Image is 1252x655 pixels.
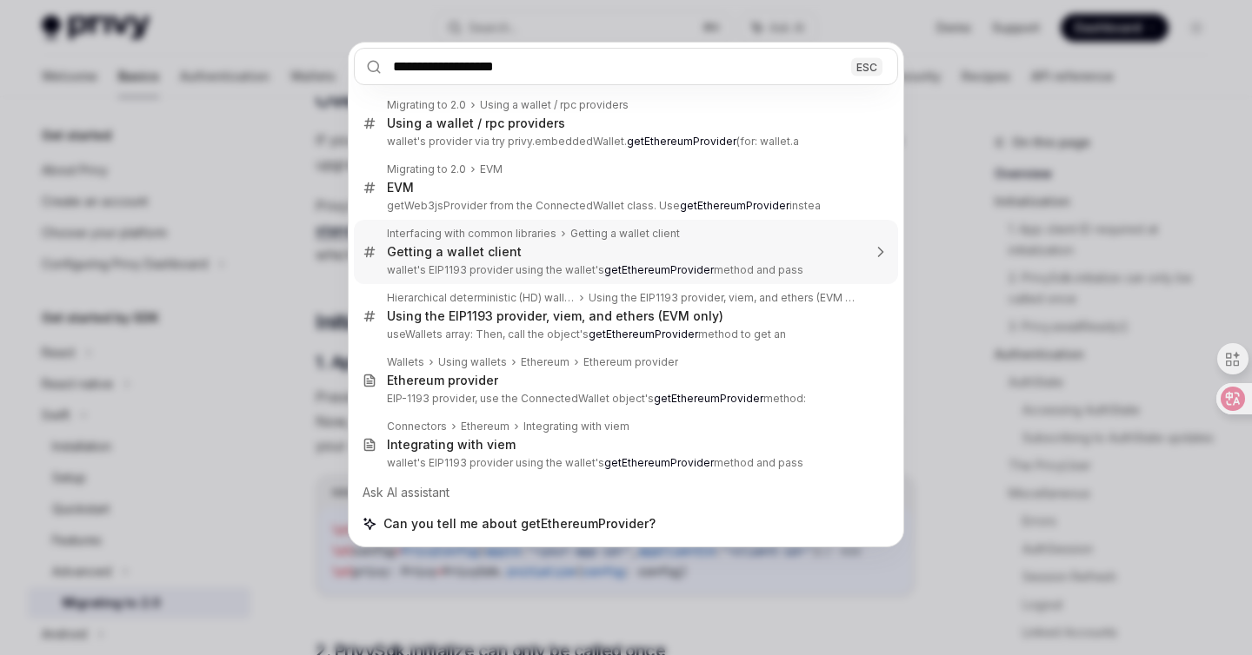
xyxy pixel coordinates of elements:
[387,180,414,195] div: EVM
[438,355,507,369] div: Using wallets
[604,263,714,276] b: getEthereumProvider
[570,227,680,241] div: Getting a wallet client
[589,327,698,341] b: getEthereumProvider
[387,135,862,149] p: wallet's provider via try privy.embeddedWallet. (for: wallet.a
[654,392,763,405] b: getEthereumProvider
[387,456,862,470] p: wallet's EIP1193 provider using the wallet's method and pass
[583,355,678,369] div: Ethereum provider
[383,515,656,533] span: Can you tell me about getEthereumProvider?
[387,244,522,260] div: Getting a wallet client
[387,116,565,131] div: Using a wallet / rpc providers
[387,437,516,453] div: Integrating with viem
[627,135,736,148] b: getEthereumProvider
[387,263,862,277] p: wallet's EIP1193 provider using the wallet's method and pass
[387,162,466,176] div: Migrating to 2.0
[387,420,447,433] div: Connectors
[521,355,569,369] div: Ethereum
[387,291,575,305] div: Hierarchical deterministic (HD) wallets
[480,162,503,176] div: EVM
[387,98,466,112] div: Migrating to 2.0
[523,420,629,433] div: Integrating with viem
[461,420,509,433] div: Ethereum
[387,355,424,369] div: Wallets
[387,373,498,388] div: Ethereum provider
[480,98,629,112] div: Using a wallet / rpc providers
[387,308,723,324] div: Using the EIP1193 provider, viem, and ethers (EVM only)
[604,456,714,469] b: getEthereumProvider
[680,199,789,212] b: getEthereumProvider
[354,477,898,508] div: Ask AI assistant
[589,291,862,305] div: Using the EIP1193 provider, viem, and ethers (EVM only)
[387,199,862,213] p: getWeb3jsProvider from the ConnectedWallet class. Use instea
[387,392,862,406] p: EIP-1193 provider, use the ConnectedWallet object's method:
[387,327,862,341] p: useWallets array: Then, call the object's method to get an
[387,227,556,241] div: Interfacing with common libraries
[851,57,882,76] div: ESC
